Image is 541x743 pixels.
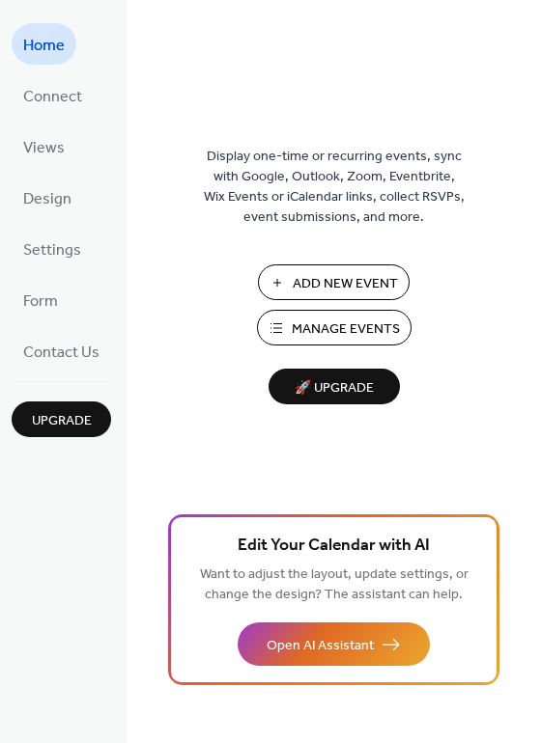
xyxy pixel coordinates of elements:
[23,235,81,265] span: Settings
[23,31,65,61] span: Home
[267,636,374,656] span: Open AI Assistant
[12,330,111,371] a: Contact Us
[238,622,430,666] button: Open AI Assistant
[269,369,400,404] button: 🚀 Upgrade
[200,562,469,608] span: Want to adjust the layout, update settings, or change the design? The assistant can help.
[23,338,100,368] span: Contact Us
[257,310,412,345] button: Manage Events
[12,23,76,65] a: Home
[23,184,71,214] span: Design
[23,133,65,163] span: Views
[293,274,398,294] span: Add New Event
[292,319,400,340] span: Manage Events
[12,279,70,320] a: Form
[23,82,82,112] span: Connect
[12,401,111,437] button: Upgrade
[23,287,58,316] span: Form
[12,74,94,116] a: Connect
[32,411,92,431] span: Upgrade
[204,147,465,228] span: Display one-time or recurring events, sync with Google, Outlook, Zoom, Eventbrite, Wix Events or ...
[12,177,83,218] a: Design
[280,375,388,401] span: 🚀 Upgrade
[12,125,76,167] a: Views
[12,228,93,269] a: Settings
[238,533,430,560] span: Edit Your Calendar with AI
[258,264,410,300] button: Add New Event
